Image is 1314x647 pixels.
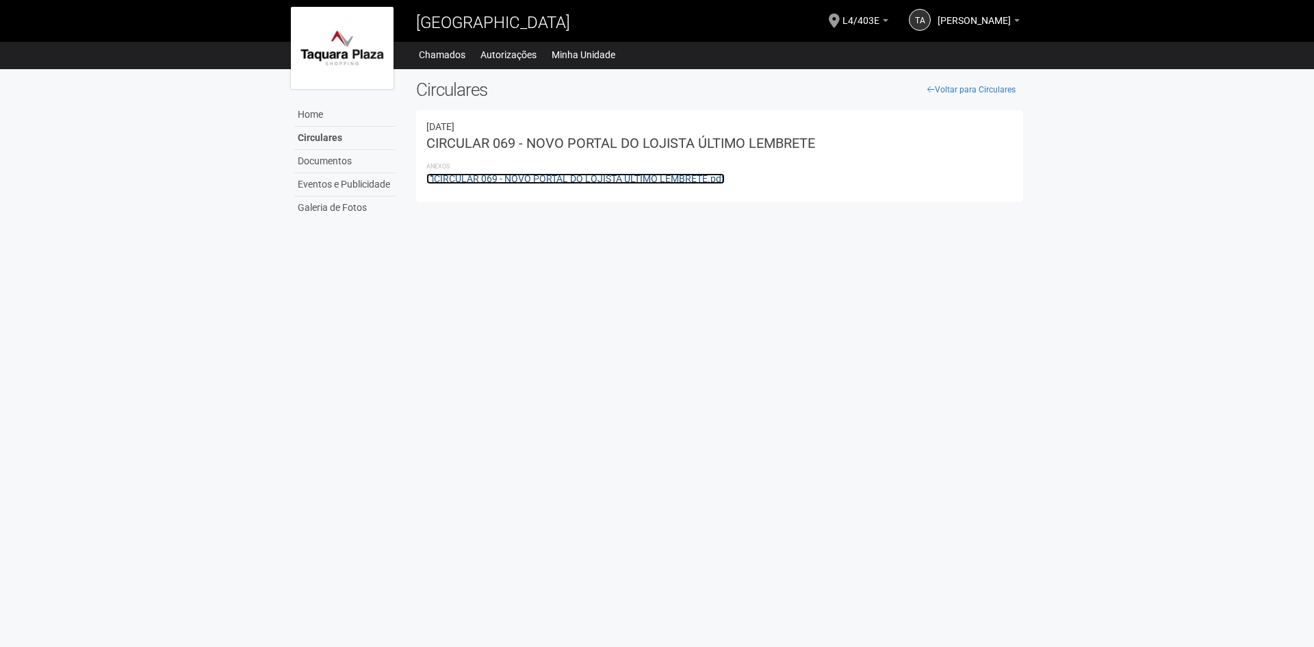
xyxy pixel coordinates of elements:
[842,2,879,26] span: L4/403E
[909,9,931,31] a: TA
[294,150,396,173] a: Documentos
[291,7,394,89] img: logo.jpg
[938,2,1011,26] span: Thayná Aparecida de Oliveira Dias
[419,45,465,64] a: Chamados
[920,79,1023,100] a: Voltar para Circulares
[426,160,1013,173] li: Anexos
[294,173,396,196] a: Eventos e Publicidade
[426,136,1013,150] h3: CIRCULAR 069 - NOVO PORTAL DO LOJISTA ÚLTIMO LEMBRETE
[426,173,725,184] a: CIRCULAR 069 - NOVO PORTAL DO LOJISTA ÚLTIMO LEMBRETE.pdf
[842,17,888,28] a: L4/403E
[552,45,615,64] a: Minha Unidade
[294,127,396,150] a: Circulares
[426,120,1013,133] div: 22/08/2025 21:46
[416,79,1023,100] h2: Circulares
[416,13,570,32] span: [GEOGRAPHIC_DATA]
[294,196,396,219] a: Galeria de Fotos
[938,17,1020,28] a: [PERSON_NAME]
[294,103,396,127] a: Home
[480,45,537,64] a: Autorizações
